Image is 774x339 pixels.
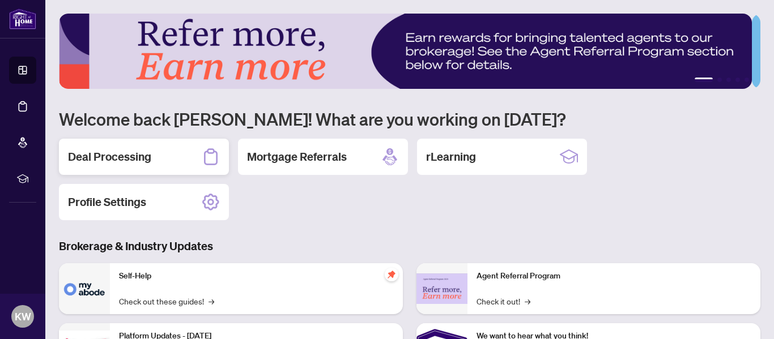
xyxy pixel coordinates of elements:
[59,263,110,314] img: Self-Help
[15,308,31,324] span: KW
[59,108,760,130] h1: Welcome back [PERSON_NAME]! What are you working on [DATE]?
[477,270,751,282] p: Agent Referral Program
[9,8,36,29] img: logo
[59,14,752,89] img: Slide 0
[68,194,146,210] h2: Profile Settings
[247,149,347,165] h2: Mortgage Referrals
[695,78,713,82] button: 1
[717,78,722,82] button: 2
[416,273,467,304] img: Agent Referral Program
[119,270,394,282] p: Self-Help
[477,295,530,307] a: Check it out!→
[525,295,530,307] span: →
[59,238,760,254] h3: Brokerage & Industry Updates
[729,299,763,333] button: Open asap
[726,78,731,82] button: 3
[426,149,476,165] h2: rLearning
[119,295,214,307] a: Check out these guides!→
[209,295,214,307] span: →
[385,268,398,281] span: pushpin
[68,149,151,165] h2: Deal Processing
[745,78,749,82] button: 5
[735,78,740,82] button: 4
